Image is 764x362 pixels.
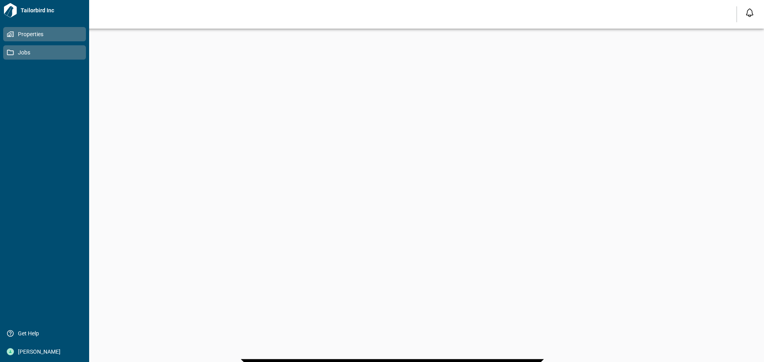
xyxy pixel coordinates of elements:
span: Tailorbird Inc [18,6,86,14]
span: Jobs [14,48,78,56]
button: Open notification feed [743,6,756,19]
span: Get Help [14,329,78,337]
span: [PERSON_NAME] [14,348,78,356]
a: Properties [3,27,86,41]
div: Without label [29,36,756,48]
a: Jobs [3,45,86,60]
span: Properties [14,30,78,38]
